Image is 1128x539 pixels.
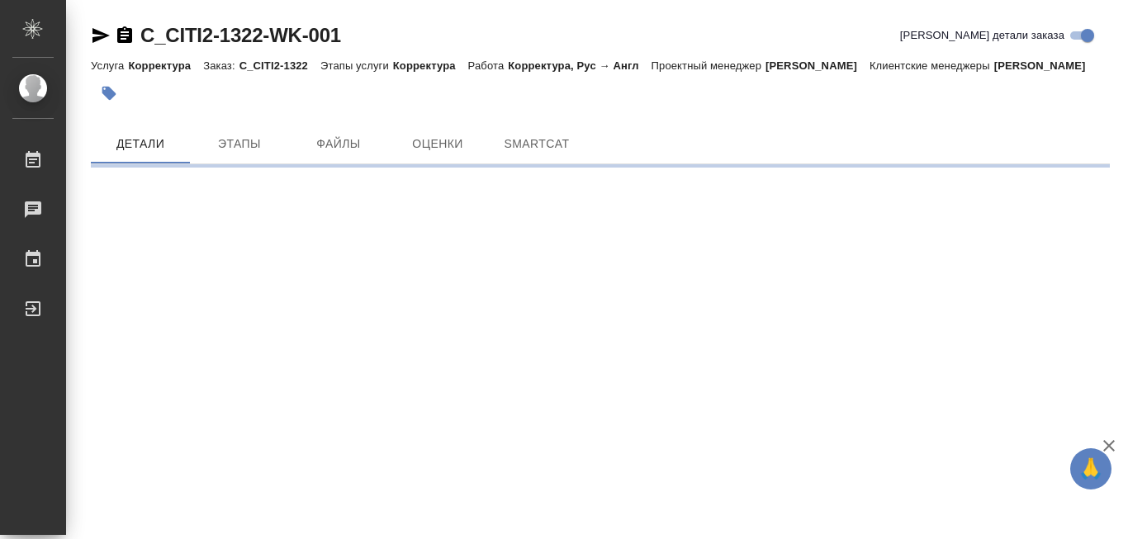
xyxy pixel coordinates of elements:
[140,24,341,46] a: C_CITI2-1322-WK-001
[900,27,1064,44] span: [PERSON_NAME] детали заказа
[870,59,994,72] p: Клиентские менеджеры
[508,59,651,72] p: Корректура, Рус → Англ
[994,59,1098,72] p: [PERSON_NAME]
[497,134,576,154] span: SmartCat
[115,26,135,45] button: Скопировать ссылку
[393,59,468,72] p: Корректура
[239,59,320,72] p: C_CITI2-1322
[91,75,127,111] button: Добавить тэг
[128,59,203,72] p: Корректура
[398,134,477,154] span: Оценки
[200,134,279,154] span: Этапы
[320,59,393,72] p: Этапы услуги
[101,134,180,154] span: Детали
[652,59,765,72] p: Проектный менеджер
[203,59,239,72] p: Заказ:
[1070,448,1111,489] button: 🙏
[765,59,870,72] p: [PERSON_NAME]
[91,59,128,72] p: Услуга
[1077,452,1105,486] span: 🙏
[299,134,378,154] span: Файлы
[91,26,111,45] button: Скопировать ссылку для ЯМессенджера
[468,59,509,72] p: Работа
